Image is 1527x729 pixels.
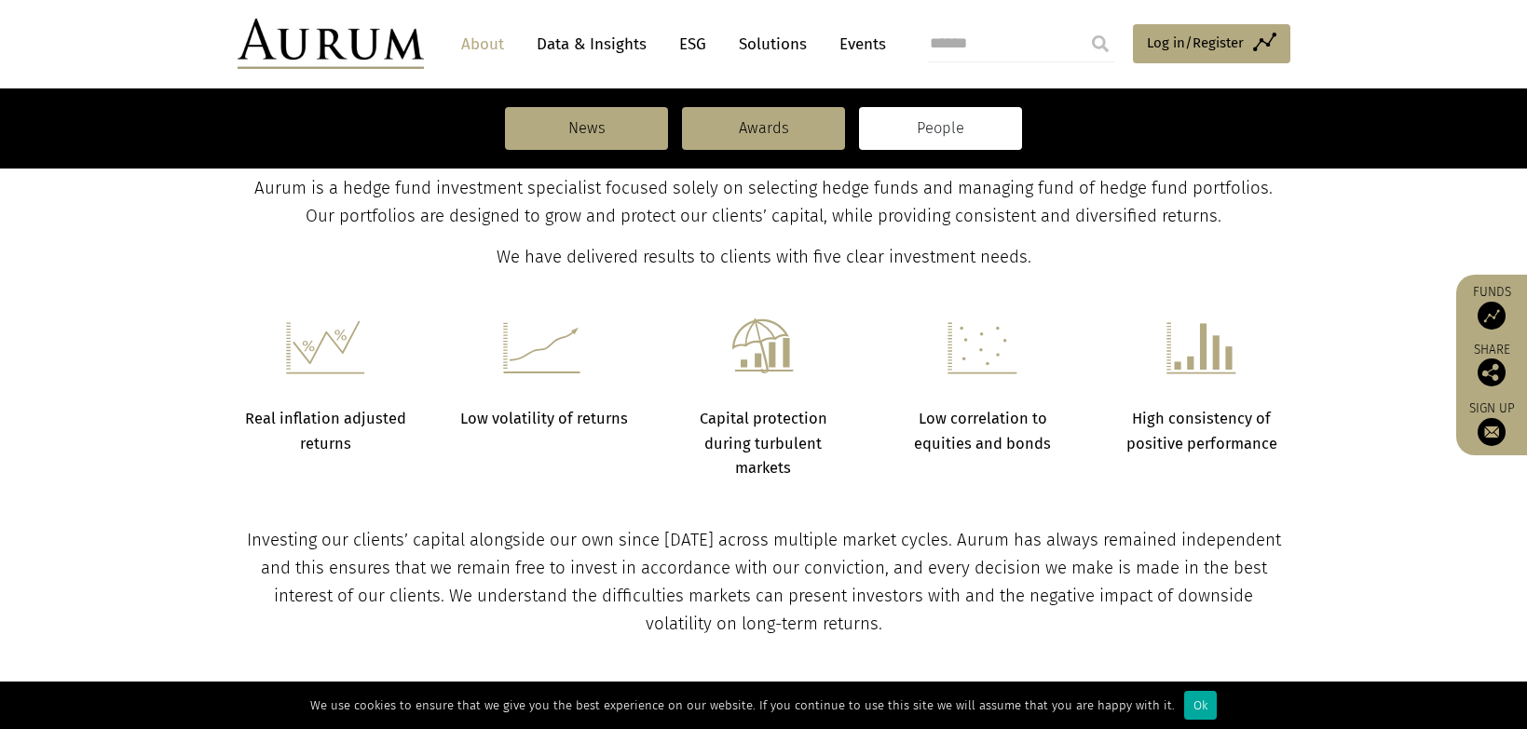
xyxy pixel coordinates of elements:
a: ESG [670,27,716,61]
img: Access Funds [1478,302,1506,330]
div: Ok [1184,691,1217,720]
span: We have delivered results to clients with five clear investment needs. [497,247,1031,267]
a: About [452,27,513,61]
span: Aurum is a hedge fund investment specialist focused solely on selecting hedge funds and managing ... [254,178,1273,226]
img: Aurum [238,19,424,69]
strong: Real inflation adjusted returns [245,410,406,452]
strong: Low correlation to equities and bonds [914,410,1051,452]
a: News [505,107,668,150]
img: Sign up to our newsletter [1478,418,1506,446]
input: Submit [1082,25,1119,62]
strong: High consistency of positive performance [1126,410,1277,452]
a: Awards [682,107,845,150]
a: Sign up [1466,400,1518,446]
img: Share this post [1478,358,1506,386]
span: Log in/Register [1147,32,1244,54]
a: Solutions [729,27,816,61]
a: Data & Insights [527,27,656,61]
a: Events [830,27,886,61]
strong: Capital protection during turbulent markets [700,410,827,477]
a: People [859,107,1022,150]
div: Share [1466,344,1518,386]
a: Log in/Register [1133,24,1290,63]
a: Funds [1466,284,1518,330]
span: Investing our clients’ capital alongside our own since [DATE] across multiple market cycles. Auru... [247,530,1281,634]
strong: Low volatility of returns [460,410,628,427]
